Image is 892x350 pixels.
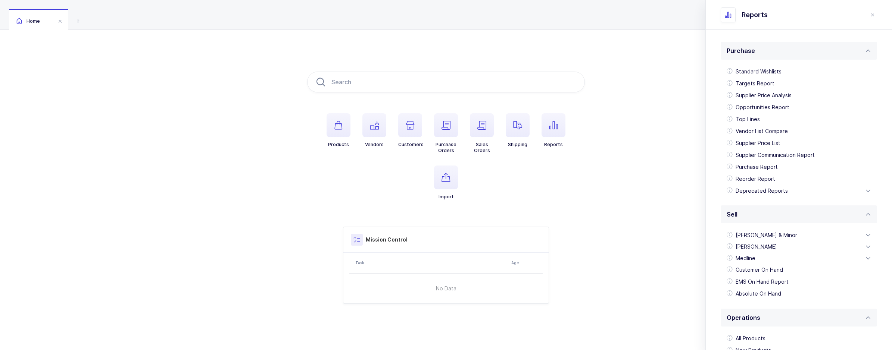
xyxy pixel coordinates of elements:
[724,149,874,161] div: Supplier Communication Report
[355,260,507,266] div: Task
[721,60,877,202] div: Purchase
[724,241,874,253] div: [PERSON_NAME]
[434,113,458,154] button: PurchaseOrders
[398,113,424,148] button: Customers
[327,113,350,148] button: Products
[868,10,877,19] button: close drawer
[724,276,874,288] div: EMS On Hand Report
[724,137,874,149] div: Supplier Price List
[724,252,874,264] div: Medline
[724,288,874,300] div: Absolute On Hand
[721,205,877,223] div: Sell
[724,89,874,101] div: Supplier Price Analysis
[721,223,877,306] div: Sell
[724,332,874,344] div: All Products
[724,113,874,125] div: Top Lines
[724,101,874,113] div: Opportunities Report
[366,236,408,243] h3: Mission Control
[307,72,585,92] input: Search
[398,277,495,300] span: No Data
[721,42,877,60] div: Purchase
[724,66,874,78] div: Standard Wishlists
[724,229,874,241] div: [PERSON_NAME] & Minor
[511,260,540,266] div: Age
[16,18,40,24] span: Home
[724,161,874,173] div: Purchase Report
[362,113,386,148] button: Vendors
[721,309,877,327] div: Operations
[724,78,874,89] div: Targets Report
[506,113,530,148] button: Shipping
[742,10,768,19] span: Reports
[724,185,874,197] div: Deprecated Reports
[724,264,874,276] div: Customer On Hand
[542,113,565,148] button: Reports
[434,165,458,200] button: Import
[724,173,874,185] div: Reorder Report
[724,125,874,137] div: Vendor List Compare
[470,113,494,154] button: SalesOrders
